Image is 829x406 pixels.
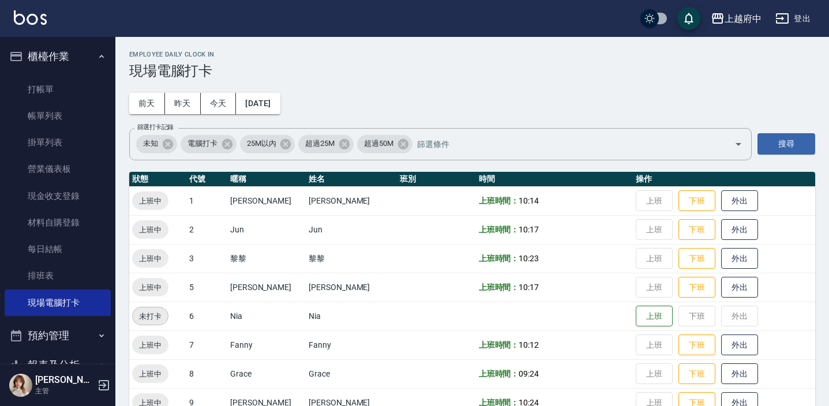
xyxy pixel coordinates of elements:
[129,93,165,114] button: 前天
[519,225,539,234] span: 10:17
[479,283,519,292] b: 上班時間：
[678,248,715,269] button: 下班
[306,172,397,187] th: 姓名
[5,290,111,316] a: 現場電腦打卡
[240,135,295,153] div: 25M以內
[5,350,111,380] button: 報表及分析
[721,277,758,298] button: 外出
[186,215,227,244] td: 2
[519,369,539,378] span: 09:24
[132,253,168,265] span: 上班中
[5,209,111,236] a: 材料自購登錄
[678,190,715,212] button: 下班
[5,183,111,209] a: 現金收支登錄
[5,262,111,289] a: 排班表
[677,7,700,30] button: save
[227,302,306,330] td: Nia
[186,330,227,359] td: 7
[14,10,47,25] img: Logo
[186,172,227,187] th: 代號
[227,273,306,302] td: [PERSON_NAME]
[5,236,111,262] a: 每日結帳
[136,135,177,153] div: 未知
[476,172,633,187] th: 時間
[9,374,32,397] img: Person
[633,172,815,187] th: 操作
[306,359,397,388] td: Grace
[306,302,397,330] td: Nia
[721,219,758,240] button: 外出
[771,8,815,29] button: 登出
[306,215,397,244] td: Jun
[35,386,94,396] p: 主管
[186,244,227,273] td: 3
[227,330,306,359] td: Fanny
[227,215,306,244] td: Jun
[5,76,111,103] a: 打帳單
[132,281,168,294] span: 上班中
[5,321,111,351] button: 預約管理
[414,134,714,154] input: 篩選條件
[306,244,397,273] td: 黎黎
[129,63,815,79] h3: 現場電腦打卡
[721,248,758,269] button: 外出
[236,93,280,114] button: [DATE]
[479,196,519,205] b: 上班時間：
[129,51,815,58] h2: Employee Daily Clock In
[479,225,519,234] b: 上班時間：
[729,135,748,153] button: Open
[132,339,168,351] span: 上班中
[35,374,94,386] h5: [PERSON_NAME]
[678,334,715,356] button: 下班
[240,138,283,149] span: 25M以內
[357,135,412,153] div: 超過50M
[519,254,539,263] span: 10:23
[397,172,475,187] th: 班別
[5,42,111,72] button: 櫃檯作業
[721,190,758,212] button: 外出
[479,369,519,378] b: 上班時間：
[721,363,758,385] button: 外出
[678,363,715,385] button: 下班
[186,359,227,388] td: 8
[306,273,397,302] td: [PERSON_NAME]
[5,129,111,156] a: 掛單列表
[306,186,397,215] td: [PERSON_NAME]
[137,123,174,131] label: 篩選打卡記錄
[678,219,715,240] button: 下班
[725,12,762,26] div: 上越府中
[357,138,400,149] span: 超過50M
[5,156,111,182] a: 營業儀表板
[519,283,539,292] span: 10:17
[678,277,715,298] button: 下班
[186,273,227,302] td: 5
[298,138,342,149] span: 超過25M
[298,135,354,153] div: 超過25M
[757,133,815,155] button: 搜尋
[132,368,168,380] span: 上班中
[201,93,237,114] button: 今天
[479,340,519,349] b: 上班時間：
[519,340,539,349] span: 10:12
[181,138,224,149] span: 電腦打卡
[636,306,673,327] button: 上班
[519,196,539,205] span: 10:14
[227,244,306,273] td: 黎黎
[227,186,306,215] td: [PERSON_NAME]
[133,310,168,322] span: 未打卡
[129,172,186,187] th: 狀態
[132,224,168,236] span: 上班中
[165,93,201,114] button: 昨天
[5,103,111,129] a: 帳單列表
[132,195,168,207] span: 上班中
[721,334,758,356] button: 外出
[181,135,237,153] div: 電腦打卡
[227,172,306,187] th: 暱稱
[136,138,165,149] span: 未知
[227,359,306,388] td: Grace
[186,186,227,215] td: 1
[706,7,766,31] button: 上越府中
[479,254,519,263] b: 上班時間：
[306,330,397,359] td: Fanny
[186,302,227,330] td: 6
